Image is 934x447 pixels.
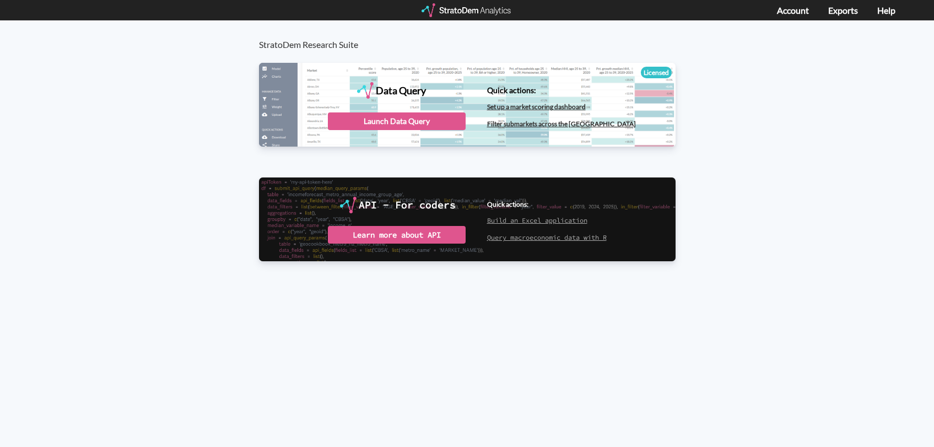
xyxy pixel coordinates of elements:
a: Set up a market scoring dashboard [487,103,586,111]
a: Help [877,5,895,15]
h4: Quick actions: [487,201,607,208]
div: Licensed [641,67,672,78]
h4: Quick actions: [487,86,636,94]
div: API - For coders [359,197,456,213]
a: Account [777,5,809,15]
h3: StratoDem Research Suite [259,20,687,50]
div: Learn more about API [328,226,466,244]
a: Query macroeconomic data with R [487,233,607,241]
a: Build an Excel application [487,216,587,224]
a: Filter submarkets across the [GEOGRAPHIC_DATA] [487,120,636,128]
a: Exports [828,5,858,15]
div: Launch Data Query [328,112,466,130]
div: Data Query [376,82,426,99]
